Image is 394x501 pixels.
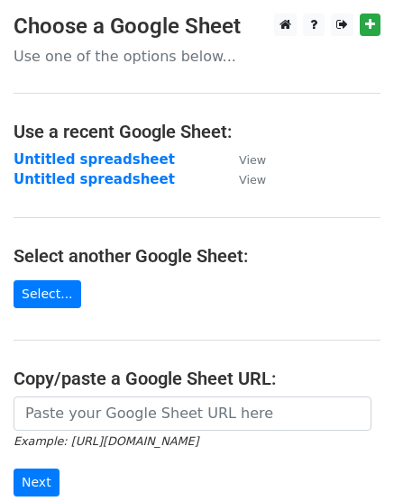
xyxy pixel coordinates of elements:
a: Untitled spreadsheet [14,151,175,168]
small: View [239,153,266,167]
small: Example: [URL][DOMAIN_NAME] [14,434,198,448]
h3: Choose a Google Sheet [14,14,380,40]
a: View [221,171,266,187]
input: Paste your Google Sheet URL here [14,396,371,431]
a: View [221,151,266,168]
h4: Copy/paste a Google Sheet URL: [14,368,380,389]
small: View [239,173,266,187]
h4: Select another Google Sheet: [14,245,380,267]
iframe: Chat Widget [304,414,394,501]
input: Next [14,469,60,496]
a: Select... [14,280,81,308]
h4: Use a recent Google Sheet: [14,121,380,142]
a: Untitled spreadsheet [14,171,175,187]
p: Use one of the options below... [14,47,380,66]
